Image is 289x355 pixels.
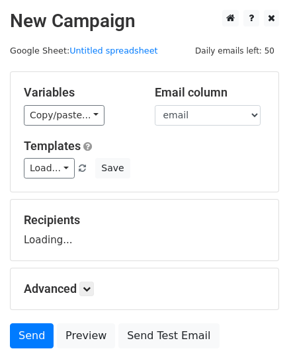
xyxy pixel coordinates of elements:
[69,46,157,56] a: Untitled spreadsheet
[95,158,130,178] button: Save
[24,85,135,100] h5: Variables
[24,213,265,227] h5: Recipients
[24,213,265,247] div: Loading...
[24,158,75,178] a: Load...
[24,282,265,296] h5: Advanced
[190,46,279,56] a: Daily emails left: 50
[190,44,279,58] span: Daily emails left: 50
[10,46,158,56] small: Google Sheet:
[118,323,219,348] a: Send Test Email
[10,323,54,348] a: Send
[10,10,279,32] h2: New Campaign
[24,139,81,153] a: Templates
[24,105,104,126] a: Copy/paste...
[155,85,266,100] h5: Email column
[57,323,115,348] a: Preview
